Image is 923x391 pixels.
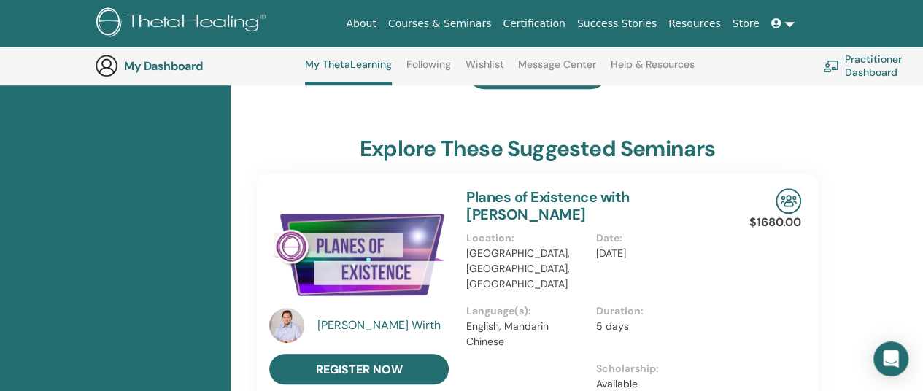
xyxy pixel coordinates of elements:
[727,10,765,37] a: Store
[466,187,629,224] a: Planes of Existence with [PERSON_NAME]
[466,319,587,349] p: English, Mandarin Chinese
[596,319,717,334] p: 5 days
[124,59,270,73] h3: My Dashboard
[571,10,663,37] a: Success Stories
[823,60,839,71] img: chalkboard-teacher.svg
[466,303,587,319] p: Language(s) :
[305,58,392,85] a: My ThetaLearning
[406,58,451,82] a: Following
[466,231,587,246] p: Location :
[749,214,801,231] p: $1680.00
[269,308,304,343] img: default.jpg
[873,341,908,376] div: Open Intercom Messenger
[269,354,449,384] a: register now
[596,246,717,261] p: [DATE]
[340,10,382,37] a: About
[663,10,727,37] a: Resources
[776,188,801,214] img: In-Person Seminar
[518,58,596,82] a: Message Center
[596,231,717,246] p: Date :
[316,362,403,377] span: register now
[596,361,717,376] p: Scholarship :
[96,7,271,40] img: logo.png
[360,136,715,162] h3: explore these suggested seminars
[497,10,571,37] a: Certification
[611,58,695,82] a: Help & Resources
[466,58,504,82] a: Wishlist
[466,246,587,292] p: [GEOGRAPHIC_DATA], [GEOGRAPHIC_DATA], [GEOGRAPHIC_DATA]
[596,303,717,319] p: Duration :
[317,317,452,334] a: [PERSON_NAME] Wirth
[95,54,118,77] img: generic-user-icon.jpg
[269,188,449,313] img: Planes of Existence
[382,10,498,37] a: Courses & Seminars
